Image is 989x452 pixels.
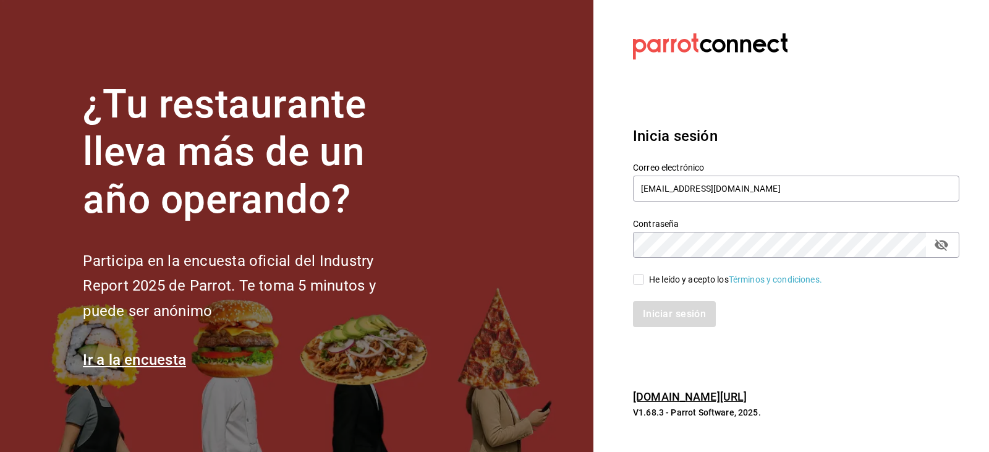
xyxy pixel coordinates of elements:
button: passwordField [931,234,952,255]
label: Correo electrónico [633,163,959,172]
a: Ir a la encuesta [83,351,186,369]
label: Contraseña [633,220,959,228]
h2: Participa en la encuesta oficial del Industry Report 2025 de Parrot. Te toma 5 minutos y puede se... [83,249,417,324]
a: [DOMAIN_NAME][URL] [633,390,747,403]
h1: ¿Tu restaurante lleva más de un año operando? [83,81,417,223]
input: Ingresa tu correo electrónico [633,176,959,202]
div: He leído y acepto los [649,273,822,286]
a: Términos y condiciones. [729,275,822,284]
p: V1.68.3 - Parrot Software, 2025. [633,406,959,419]
h3: Inicia sesión [633,125,959,147]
